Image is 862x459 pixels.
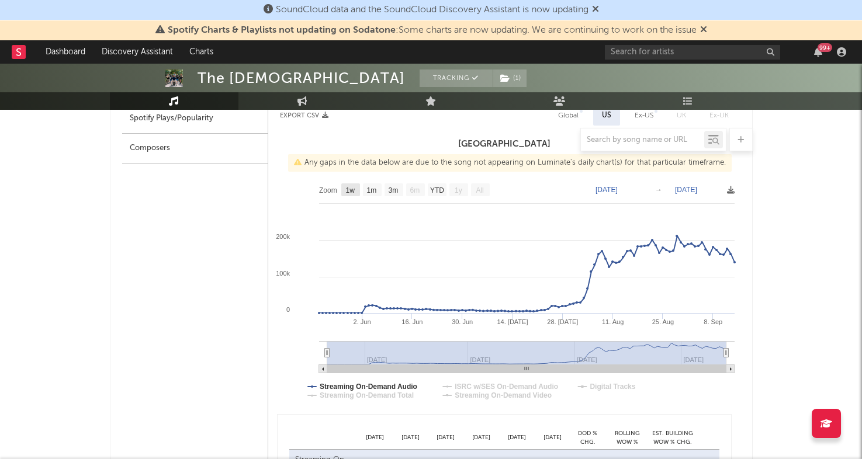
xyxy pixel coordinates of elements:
text: 16. Jun [401,318,423,325]
div: 99 + [818,43,832,52]
text: 14. [DATE] [497,318,528,325]
div: US [602,109,611,123]
div: [DATE] [463,433,499,442]
span: Dismiss [592,5,599,15]
div: [DATE] [499,433,535,442]
text: 25. Aug [652,318,673,325]
span: : Some charts are now updating. We are continuing to work on the issue [168,26,697,35]
text: 28. [DATE] [547,318,578,325]
button: Export CSV [280,112,328,119]
text: 1m [366,186,376,194]
span: Dismiss [700,26,707,35]
a: Discovery Assistant [94,40,181,64]
button: 99+ [814,47,822,57]
text: 8. Sep [704,318,722,325]
text: 100k [276,270,290,277]
div: Ex-US [635,109,653,123]
div: Est. Building WoW % Chg. [649,429,696,446]
text: 11. Aug [601,318,623,325]
div: [DATE] [428,433,464,442]
text: YTD [430,186,444,194]
button: Tracking [420,69,493,87]
text: 200k [276,233,290,240]
text: All [476,186,483,194]
text: Streaming On-Demand Video [455,391,552,399]
text: 1y [455,186,462,194]
span: ( 1 ) [493,69,527,87]
text: 3m [388,186,398,194]
input: Search for artists [605,45,780,60]
text: Digital Tracks [590,382,635,391]
text: 2. Jun [353,318,371,325]
a: Dashboard [37,40,94,64]
a: Charts [181,40,221,64]
div: The [DEMOGRAPHIC_DATA] [198,69,405,87]
text: [DATE] [675,186,697,194]
div: Any gaps in the data below are due to the song not appearing on Luminate's daily chart(s) for tha... [288,154,732,172]
text: Streaming On-Demand Total [320,391,414,399]
span: SoundCloud data and the SoundCloud Discovery Assistant is now updating [276,5,588,15]
span: Spotify Charts & Playlists not updating on Sodatone [168,26,396,35]
div: [DATE] [393,433,428,442]
div: Spotify Plays/Popularity [122,104,268,134]
text: 0 [286,306,289,313]
text: Zoom [319,186,337,194]
text: 1w [345,186,355,194]
text: [DATE] [596,186,618,194]
text: Streaming On-Demand Audio [320,382,417,391]
div: [DATE] [535,433,570,442]
text: → [655,186,662,194]
text: 30. Jun [452,318,473,325]
div: DoD % Chg. [570,429,605,446]
div: Global [558,109,579,123]
input: Search by song name or URL [581,135,704,145]
button: (1) [493,69,527,87]
text: ISRC w/SES On-Demand Audio [455,382,558,391]
div: Rolling WoW % Chg. [605,429,649,446]
text: 6m [410,186,420,194]
div: [DATE] [357,433,393,442]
